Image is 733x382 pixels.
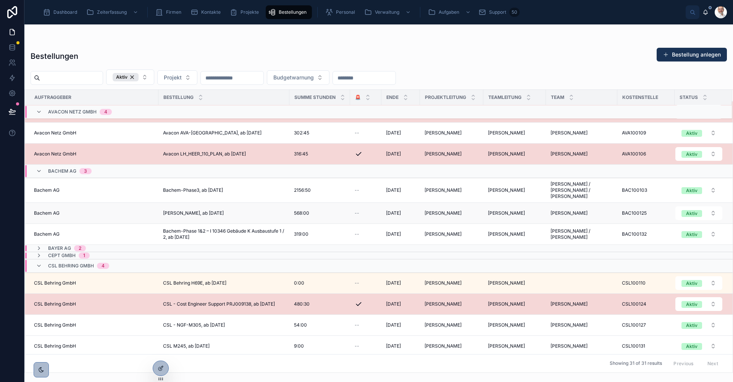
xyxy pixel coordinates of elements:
span: [PERSON_NAME] [488,151,525,157]
div: Aktiv [686,322,697,329]
span: AVA100109 [622,130,646,136]
a: Projekte [228,5,264,19]
span: Bachem AG [34,231,60,237]
a: [DATE] [386,301,415,307]
span: 0:00 [294,280,304,286]
a: [DATE] [386,210,415,216]
a: [PERSON_NAME], ab [DATE] [163,210,285,216]
div: 1 [83,253,85,259]
span: CSL Behring GmbH [34,280,76,286]
a: [PERSON_NAME] [551,301,613,307]
span: [PERSON_NAME] [488,210,525,216]
span: Personal [336,9,355,15]
span: Teamleitung [488,94,521,100]
span: [PERSON_NAME] [551,151,588,157]
a: Zeiterfassung [84,5,142,19]
span: Bachem AG [34,210,60,216]
span: [PERSON_NAME] [488,130,525,136]
span: [PERSON_NAME] [488,280,525,286]
span: CSL Behring GmbH [34,322,76,328]
a: [PERSON_NAME] [488,151,541,157]
span: [PERSON_NAME] / [PERSON_NAME] [551,228,613,240]
span: [DATE] [386,151,401,157]
span: Bayer AG [48,245,71,251]
a: 0:00 [294,280,346,286]
div: Aktiv [113,73,139,81]
span: [PERSON_NAME] [425,130,462,136]
a: [DATE] [386,231,415,237]
button: Select Button [675,206,722,220]
span: Summe Stunden [294,94,336,100]
button: Bestellung anlegen [657,48,727,62]
span: [PERSON_NAME] [488,187,525,193]
a: -- [355,231,377,237]
a: 302:45 [294,130,346,136]
a: Select Button [675,183,723,197]
span: Projekte [241,9,259,15]
a: [DATE] [386,343,415,349]
button: Select Button [675,147,722,161]
div: Aktiv [686,301,697,308]
span: 568:00 [294,210,309,216]
a: 2156:50 [294,187,346,193]
button: Select Button [675,126,722,140]
a: -- [355,322,377,328]
span: CEPT GmbH [48,253,76,259]
div: Aktiv [686,151,697,158]
button: Select Button [157,70,197,85]
a: [PERSON_NAME] [488,130,541,136]
span: Avacon LH_HEER_110_PLAN, ab [DATE] [163,151,246,157]
span: Kostenstelle [622,94,658,100]
span: -- [355,130,359,136]
a: [PERSON_NAME] [488,280,541,286]
a: [PERSON_NAME] [425,301,479,307]
a: [DATE] [386,187,415,193]
span: [PERSON_NAME] [425,187,462,193]
span: Kontakte [201,9,221,15]
span: CSL M245, ab [DATE] [163,343,210,349]
span: -- [355,231,359,237]
span: Team [551,94,564,100]
div: Aktiv [686,231,697,238]
a: -- [355,187,377,193]
a: Select Button [675,276,723,290]
span: Avacon Netz GmbH [34,130,76,136]
a: Verwaltung [362,5,415,19]
span: Support [489,9,506,15]
span: 9:00 [294,343,304,349]
a: Select Button [675,297,723,311]
span: CSL100131 [622,343,645,349]
span: Budgetwarnung [273,74,314,81]
a: CSL100110 [622,280,670,286]
span: [DATE] [386,231,401,237]
span: -- [355,322,359,328]
a: CSL Behring GmbH [34,301,154,307]
span: -- [355,280,359,286]
a: Firmen [153,5,187,19]
a: [PERSON_NAME] [551,130,613,136]
span: [DATE] [386,301,401,307]
span: [PERSON_NAME] [425,322,462,328]
a: 9:00 [294,343,346,349]
span: Firmen [166,9,181,15]
a: [PERSON_NAME] [488,322,541,328]
a: Bestellungen [266,5,312,19]
a: [PERSON_NAME] [425,210,479,216]
a: Personal [323,5,360,19]
a: 54:00 [294,322,346,328]
a: CSL Behring GmbH [34,322,154,328]
a: Select Button [675,339,723,353]
span: [PERSON_NAME] [551,210,588,216]
span: Avacon Netz GmbH [34,151,76,157]
a: [DATE] [386,151,415,157]
div: Aktiv [686,130,697,137]
span: 302:45 [294,130,309,136]
div: scrollable content [37,4,686,21]
span: 319:00 [294,231,308,237]
a: -- [355,343,377,349]
span: CSL100110 [622,280,646,286]
span: CSL100127 [622,322,646,328]
a: CSL M245, ab [DATE] [163,343,285,349]
span: Bachem-Phase3, ab [DATE] [163,187,223,193]
span: CSL Behring GmbH [34,343,76,349]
